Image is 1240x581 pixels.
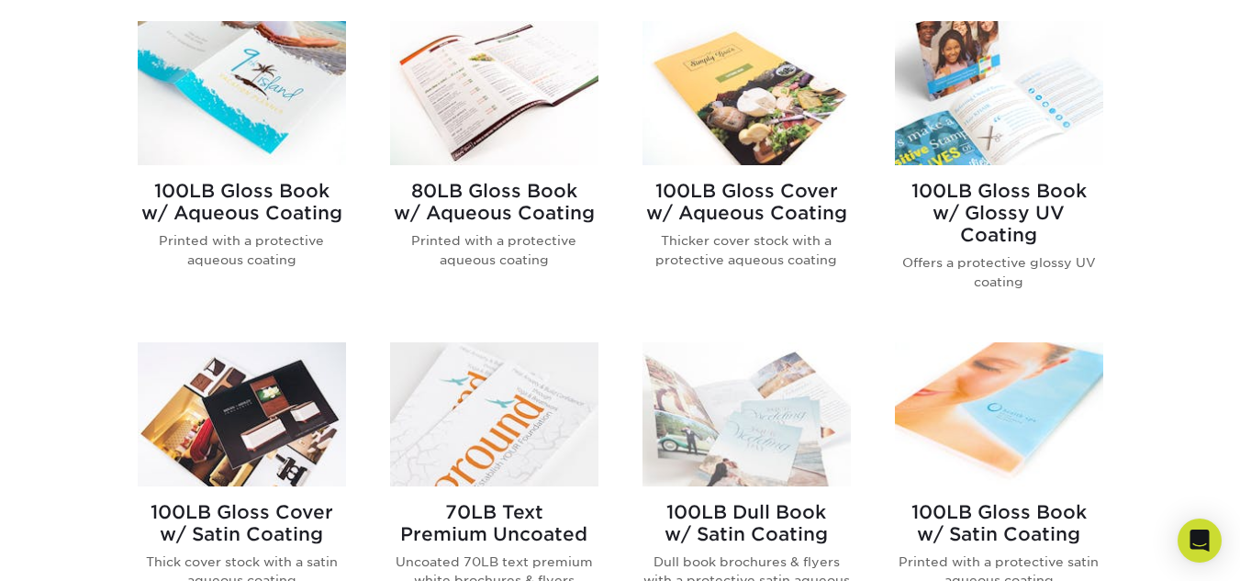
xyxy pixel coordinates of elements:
[138,231,346,269] p: Printed with a protective aqueous coating
[390,231,598,269] p: Printed with a protective aqueous coating
[895,342,1103,486] img: 100LB Gloss Book<br/>w/ Satin Coating Brochures & Flyers
[642,21,851,320] a: 100LB Gloss Cover<br/>w/ Aqueous Coating Brochures & Flyers 100LB Gloss Coverw/ Aqueous Coating T...
[138,501,346,545] h2: 100LB Gloss Cover w/ Satin Coating
[642,342,851,486] img: 100LB Dull Book<br/>w/ Satin Coating Brochures & Flyers
[895,21,1103,320] a: 100LB Gloss Book<br/>w/ Glossy UV Coating Brochures & Flyers 100LB Gloss Bookw/ Glossy UV Coating...
[895,180,1103,246] h2: 100LB Gloss Book w/ Glossy UV Coating
[1178,519,1222,563] div: Open Intercom Messenger
[390,21,598,165] img: 80LB Gloss Book<br/>w/ Aqueous Coating Brochures & Flyers
[390,21,598,320] a: 80LB Gloss Book<br/>w/ Aqueous Coating Brochures & Flyers 80LB Gloss Bookw/ Aqueous Coating Print...
[895,21,1103,165] img: 100LB Gloss Book<br/>w/ Glossy UV Coating Brochures & Flyers
[895,253,1103,291] p: Offers a protective glossy UV coating
[138,180,346,224] h2: 100LB Gloss Book w/ Aqueous Coating
[642,501,851,545] h2: 100LB Dull Book w/ Satin Coating
[138,21,346,320] a: 100LB Gloss Book<br/>w/ Aqueous Coating Brochures & Flyers 100LB Gloss Bookw/ Aqueous Coating Pri...
[895,501,1103,545] h2: 100LB Gloss Book w/ Satin Coating
[642,180,851,224] h2: 100LB Gloss Cover w/ Aqueous Coating
[642,21,851,165] img: 100LB Gloss Cover<br/>w/ Aqueous Coating Brochures & Flyers
[390,501,598,545] h2: 70LB Text Premium Uncoated
[390,342,598,486] img: 70LB Text<br/>Premium Uncoated Brochures & Flyers
[390,180,598,224] h2: 80LB Gloss Book w/ Aqueous Coating
[138,342,346,486] img: 100LB Gloss Cover<br/>w/ Satin Coating Brochures & Flyers
[138,21,346,165] img: 100LB Gloss Book<br/>w/ Aqueous Coating Brochures & Flyers
[642,231,851,269] p: Thicker cover stock with a protective aqueous coating
[5,525,156,575] iframe: Google Customer Reviews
